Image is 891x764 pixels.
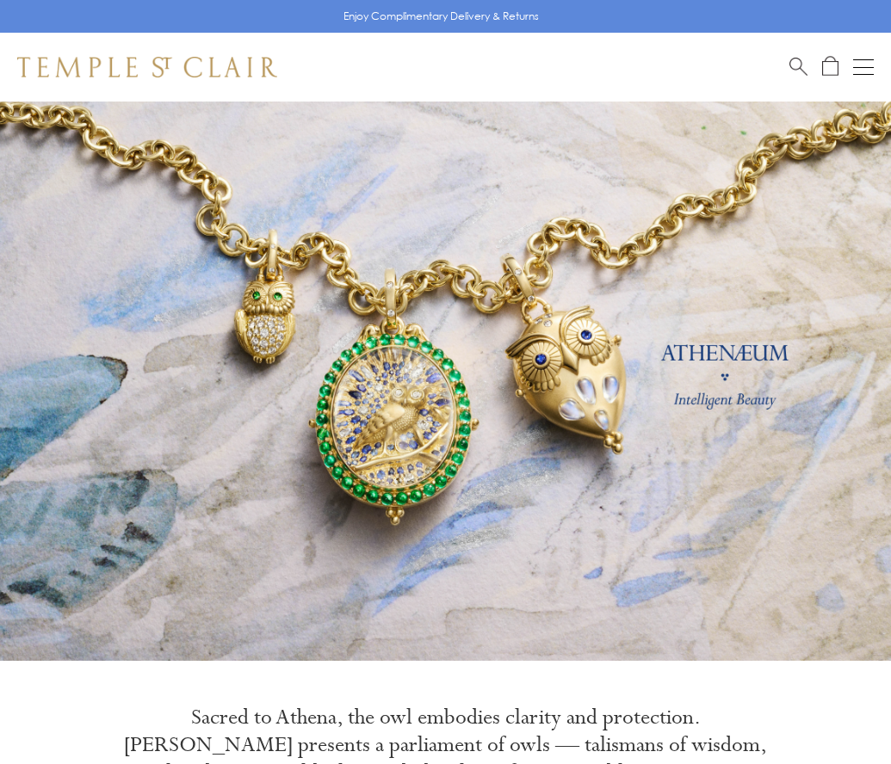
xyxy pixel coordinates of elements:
a: Search [789,56,807,77]
button: Open navigation [853,57,874,77]
p: Enjoy Complimentary Delivery & Returns [343,8,539,25]
a: Open Shopping Bag [822,56,838,77]
img: Temple St. Clair [17,57,277,77]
